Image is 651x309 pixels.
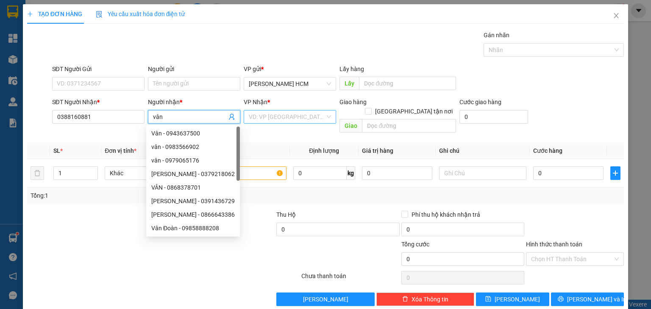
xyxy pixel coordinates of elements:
div: vân hồ xuân hương - 0866643386 [146,208,240,221]
div: Chưa thanh toán [300,271,400,286]
span: Lấy hàng [339,66,364,72]
label: Gán nhãn [484,32,509,39]
div: SĐT Người Gửi [52,64,145,74]
span: Giao hàng [339,99,367,105]
span: Định lượng [309,147,339,154]
span: Cước hàng [533,147,562,154]
div: chi vân - 0391436729 [146,194,240,208]
span: Phí thu hộ khách nhận trả [408,210,484,219]
span: [GEOGRAPHIC_DATA] tận nơi [372,107,456,116]
span: close [613,12,620,19]
div: Vân - 0943637500 [151,129,235,138]
div: [PERSON_NAME] - 0391436729 [151,196,235,206]
button: Close [604,4,628,28]
div: Người gửi [148,64,240,74]
span: VP Nhận [244,99,267,105]
span: Giao [339,119,362,132]
span: [PERSON_NAME] HCM [76,46,166,56]
span: [DATE] 16:50 [76,23,107,29]
div: [PERSON_NAME] - 0866643386 [151,210,235,219]
span: plus [27,11,33,17]
div: vân - 0979065176 [151,156,235,165]
span: [PERSON_NAME] và In [567,295,626,304]
input: Cước giao hàng [459,110,528,124]
span: TẠO ĐƠN HÀNG [27,11,82,17]
div: VP gửi [244,64,336,74]
span: SL [53,147,60,154]
label: Cước giao hàng [459,99,501,105]
div: [PERSON_NAME] - 0379218062 [151,169,235,179]
span: kg [347,166,355,180]
div: SĐT Người Nhận [52,97,145,107]
img: icon [96,11,103,18]
input: VD: Bàn, Ghế [199,166,287,180]
div: vân - 0979065176 [146,154,240,167]
div: vân - 0983566902 [146,140,240,154]
input: Dọc đường [359,77,456,90]
span: th [76,58,87,73]
div: vân - 0983566902 [151,142,235,152]
span: save [485,296,491,303]
button: [PERSON_NAME] [276,292,374,306]
button: delete [31,166,44,180]
input: Ghi Chú [439,166,526,180]
div: Vân - 0943637500 [146,127,240,140]
div: VÂN - 0868378701 [146,181,240,194]
label: Hình thức thanh toán [526,241,582,248]
span: [PERSON_NAME] [303,295,348,304]
button: save[PERSON_NAME] [476,292,549,306]
div: Người nhận [148,97,240,107]
span: Xóa Thông tin [412,295,448,304]
b: Cô Hai [22,6,57,19]
span: Đơn vị tính [105,147,136,154]
span: delete [402,296,408,303]
div: xuân vân - 0379218062 [146,167,240,181]
div: Tổng: 1 [31,191,252,200]
div: Vân Đoàn - 09858888208 [146,221,240,235]
span: Giá trị hàng [362,147,393,154]
button: plus [610,166,620,180]
span: user-add [228,113,235,120]
span: Trần Phú HCM [249,77,331,90]
span: plus [611,170,620,177]
th: Ghi chú [436,143,530,159]
span: Yêu cầu xuất hóa đơn điện tử [96,11,185,17]
span: Tổng cước [401,241,429,248]
span: printer [558,296,564,303]
h2: DUB7II8H [4,26,46,39]
span: Gửi: [76,32,92,42]
input: 0 [362,166,432,180]
span: Khác [110,167,187,179]
button: deleteXóa Thông tin [376,292,474,306]
input: Dọc đường [362,119,456,132]
span: Thu Hộ [276,211,296,218]
span: [PERSON_NAME] [495,295,540,304]
div: Vân Đoàn - 09858888208 [151,223,235,233]
button: printer[PERSON_NAME] và In [551,292,624,306]
span: Lấy [339,77,359,90]
div: VÂN - 0868378701 [151,183,235,192]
